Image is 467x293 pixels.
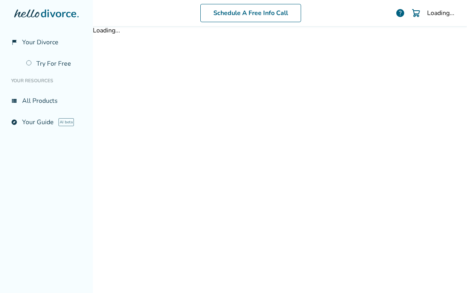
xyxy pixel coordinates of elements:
[6,73,87,89] li: Your Resources
[6,33,87,51] a: flag_2Your Divorce
[21,55,87,73] a: Try For Free
[93,26,467,35] div: Loading...
[411,8,421,18] img: Cart
[22,38,58,47] span: Your Divorce
[58,118,74,126] span: AI beta
[11,39,17,45] span: flag_2
[6,113,87,131] a: exploreYour GuideAI beta
[395,8,405,18] a: help
[427,9,454,17] div: Loading...
[6,92,87,110] a: view_listAll Products
[200,4,301,22] a: Schedule A Free Info Call
[11,98,17,104] span: view_list
[11,119,17,125] span: explore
